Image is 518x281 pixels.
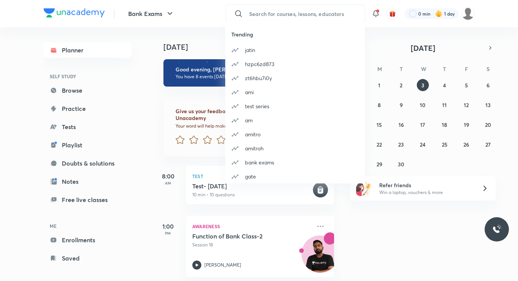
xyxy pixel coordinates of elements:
h6: Trending [231,30,365,38]
p: ami [245,88,254,96]
p: gate [245,172,256,180]
a: bank exams [225,155,365,169]
a: zt6hbu7i0y [225,71,365,85]
a: amitro [225,127,365,141]
a: ami [225,85,365,99]
p: zt6hbu7i0y [245,74,272,82]
p: amitro [245,130,261,138]
a: gate [225,169,365,183]
img: ttu [492,225,501,234]
p: bank exams [245,158,274,166]
p: test series [245,102,269,110]
a: test series [225,99,365,113]
a: am [225,113,365,127]
p: hzpc6zd873 [245,60,274,68]
p: am [245,116,253,124]
a: hzpc6zd873 [225,57,365,71]
p: jatin [245,46,255,54]
p: amitroh [245,144,264,152]
a: jatin [225,43,365,57]
a: amitroh [225,141,365,155]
